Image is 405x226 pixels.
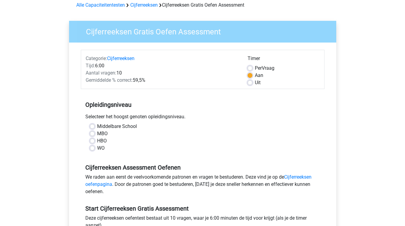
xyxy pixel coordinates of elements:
[255,65,274,72] label: Vraag
[248,55,320,65] div: Timer
[86,63,95,68] span: Tijd:
[76,2,125,8] a: Alle Capaciteitentesten
[97,145,105,152] label: WO
[81,173,324,198] div: We raden aan eerst de veelvoorkomende patronen en vragen te bestuderen. Deze vind je op de . Door...
[130,2,158,8] a: Cijferreeksen
[86,70,116,76] span: Aantal vragen:
[79,25,332,37] h3: Cijferreeksen Gratis Oefen Assessment
[86,77,133,83] span: Gemiddelde % correct:
[86,56,107,61] span: Categorie:
[81,77,243,84] div: 59,5%
[255,65,262,71] span: Per
[74,2,331,9] div: Cijferreeksen Gratis Oefen Assessment
[97,123,137,130] label: Middelbare School
[81,69,243,77] div: 10
[255,72,263,79] label: Aan
[81,62,243,69] div: 6:00
[85,99,320,111] h5: Opleidingsniveau
[107,56,134,61] a: Cijferreeksen
[97,130,108,137] label: MBO
[85,164,320,171] h5: Cijferreeksen Assessment Oefenen
[255,79,261,86] label: Uit
[81,113,324,123] div: Selecteer het hoogst genoten opleidingsniveau.
[85,205,320,212] h5: Start Cijferreeksen Gratis Assessment
[97,137,107,145] label: HBO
